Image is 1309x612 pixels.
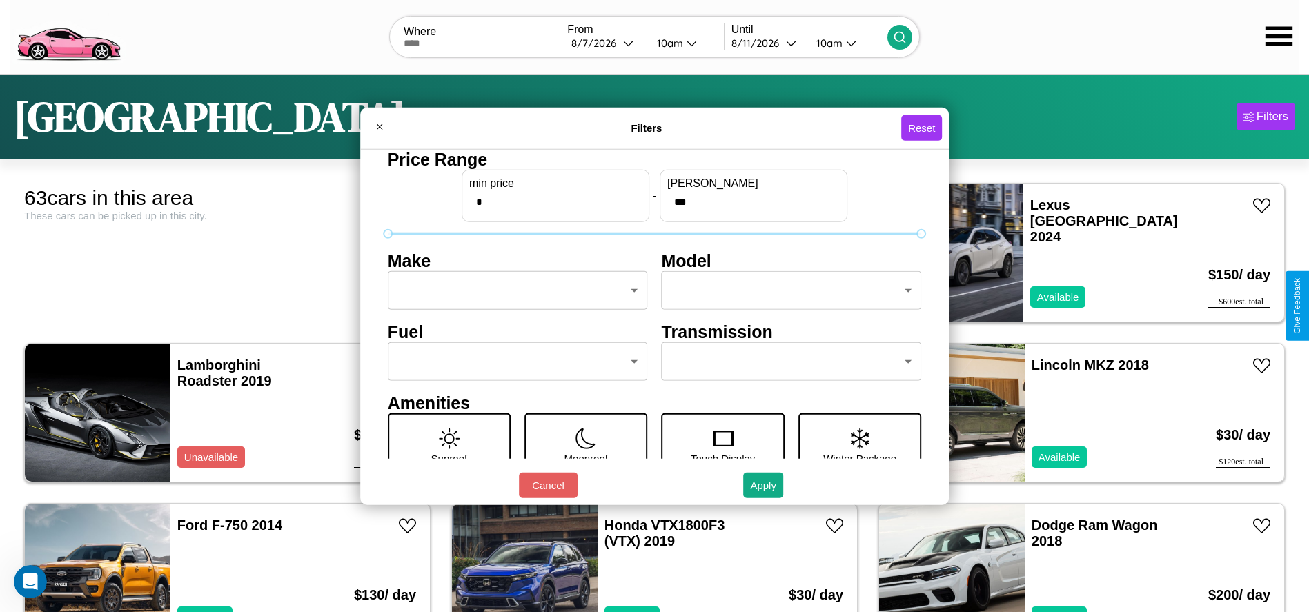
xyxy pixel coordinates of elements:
label: [PERSON_NAME] [667,177,840,189]
h4: Transmission [662,322,922,342]
h4: Price Range [388,149,922,169]
a: Lincoln MKZ 2018 [1032,357,1149,373]
div: Filters [1257,110,1288,124]
h3: $ 180 / day [354,413,416,457]
label: From [567,23,723,36]
h3: $ 150 / day [1208,253,1270,297]
label: min price [469,177,642,189]
a: Lamborghini Roadster 2019 [177,357,272,388]
div: 8 / 7 / 2026 [571,37,623,50]
p: Winter Package [823,448,896,467]
button: Cancel [519,473,578,498]
div: $ 120 est. total [1216,457,1270,468]
button: Reset [901,115,942,141]
a: Ford F-750 2014 [177,517,282,533]
p: Available [1039,448,1081,466]
p: Moonroof [564,448,608,467]
p: Available [1037,288,1079,306]
div: 10am [809,37,846,50]
div: Give Feedback [1292,278,1302,334]
div: $ 720 est. total [354,457,416,468]
button: Filters [1237,103,1295,130]
h4: Model [662,250,922,270]
div: These cars can be picked up in this city. [24,210,431,221]
div: 10am [650,37,687,50]
a: Lexus [GEOGRAPHIC_DATA] 2024 [1030,197,1178,244]
button: 8/7/2026 [567,36,645,50]
div: 63 cars in this area [24,186,431,210]
div: 8 / 11 / 2026 [731,37,786,50]
h4: Fuel [388,322,648,342]
p: Sunroof [431,448,468,467]
h3: $ 30 / day [1216,413,1270,457]
button: Apply [743,473,783,498]
p: Touch Display [691,448,755,467]
h4: Make [388,250,648,270]
h4: Filters [392,122,901,134]
p: Unavailable [184,448,238,466]
button: 10am [805,36,887,50]
button: 10am [646,36,724,50]
iframe: Intercom live chat [14,565,47,598]
div: $ 600 est. total [1208,297,1270,308]
p: - [653,186,656,205]
label: Until [731,23,887,36]
img: logo [10,7,126,64]
h4: Amenities [388,393,922,413]
label: Where [404,26,560,38]
h1: [GEOGRAPHIC_DATA] [14,88,406,145]
a: Dodge Ram Wagon 2018 [1032,517,1158,549]
a: Honda VTX1800F3 (VTX) 2019 [604,517,725,549]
